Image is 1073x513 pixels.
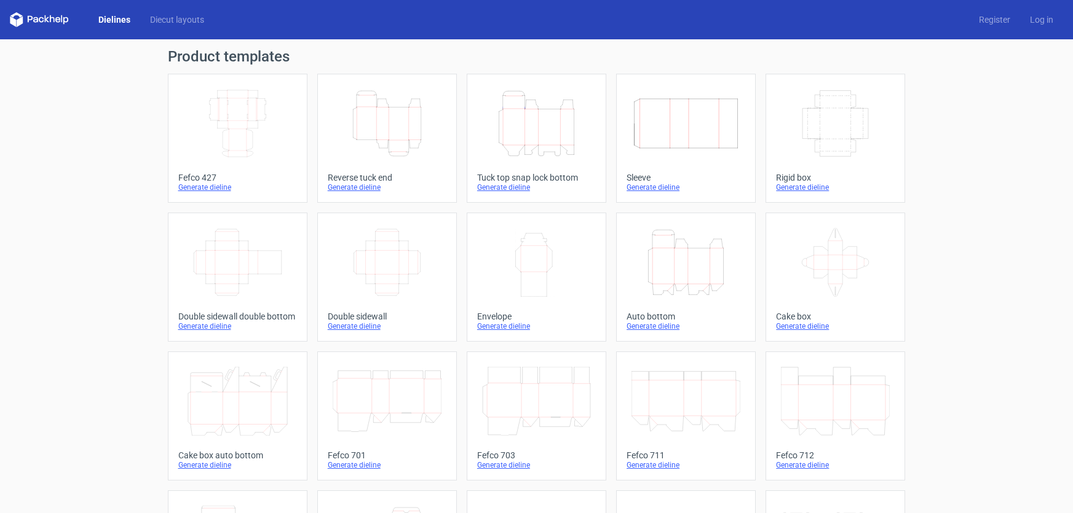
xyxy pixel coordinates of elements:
[627,460,745,470] div: Generate dieline
[766,351,905,480] a: Fefco 712Generate dieline
[627,182,745,192] div: Generate dieline
[1020,14,1063,26] a: Log in
[627,450,745,460] div: Fefco 711
[168,213,307,342] a: Double sidewall double bottomGenerate dieline
[616,351,756,480] a: Fefco 711Generate dieline
[627,173,745,182] div: Sleeve
[178,311,297,321] div: Double sidewall double bottom
[477,321,596,331] div: Generate dieline
[140,14,214,26] a: Diecut layouts
[477,173,596,182] div: Tuck top snap lock bottom
[467,351,606,480] a: Fefco 703Generate dieline
[627,321,745,331] div: Generate dieline
[317,351,457,480] a: Fefco 701Generate dieline
[776,321,895,331] div: Generate dieline
[467,74,606,203] a: Tuck top snap lock bottomGenerate dieline
[766,213,905,342] a: Cake boxGenerate dieline
[317,74,457,203] a: Reverse tuck endGenerate dieline
[477,182,596,192] div: Generate dieline
[776,460,895,470] div: Generate dieline
[328,321,446,331] div: Generate dieline
[616,213,756,342] a: Auto bottomGenerate dieline
[178,173,297,182] div: Fefco 427
[477,450,596,460] div: Fefco 703
[627,311,745,321] div: Auto bottom
[776,311,895,321] div: Cake box
[328,460,446,470] div: Generate dieline
[328,450,446,460] div: Fefco 701
[178,460,297,470] div: Generate dieline
[776,182,895,192] div: Generate dieline
[178,182,297,192] div: Generate dieline
[616,74,756,203] a: SleeveGenerate dieline
[467,213,606,342] a: EnvelopeGenerate dieline
[89,14,140,26] a: Dielines
[969,14,1020,26] a: Register
[328,182,446,192] div: Generate dieline
[776,450,895,460] div: Fefco 712
[168,74,307,203] a: Fefco 427Generate dieline
[776,173,895,182] div: Rigid box
[178,321,297,331] div: Generate dieline
[766,74,905,203] a: Rigid boxGenerate dieline
[178,450,297,460] div: Cake box auto bottom
[168,49,906,64] h1: Product templates
[477,311,596,321] div: Envelope
[328,173,446,182] div: Reverse tuck end
[477,460,596,470] div: Generate dieline
[328,311,446,321] div: Double sidewall
[317,213,457,342] a: Double sidewallGenerate dieline
[168,351,307,480] a: Cake box auto bottomGenerate dieline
